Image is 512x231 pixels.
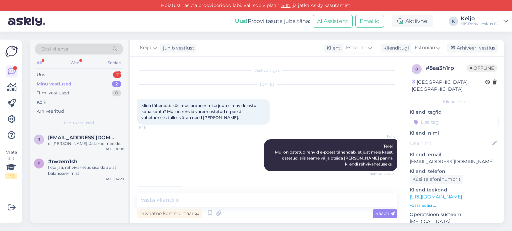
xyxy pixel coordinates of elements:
div: Socials [106,58,123,67]
span: Keijo [370,134,395,139]
p: Klienditeekond [410,186,499,193]
div: Ikka jaa, rehvivahetus sisaldab alati balansseerimist [48,165,124,176]
p: Kliendi nimi [410,130,499,137]
p: Kliendi telefon [410,168,499,175]
span: Minu vestlused [64,120,94,126]
a: SIIN [279,2,293,8]
img: Askly Logo [5,45,18,58]
p: Kliendi email [410,151,499,158]
span: Estonian [346,44,366,52]
div: HK Rehvikeskus OÜ [461,21,501,27]
div: Proovi tasuta juba täna: [235,17,310,25]
span: Keijo [140,44,151,52]
div: [DATE] 16:08 [103,147,124,152]
b: Uus! [235,18,248,24]
a: KeijoHK Rehvikeskus OÜ [461,16,508,27]
span: #rwzem1sh [48,159,77,165]
p: Vaata edasi ... [410,202,499,208]
span: 8 [415,66,418,71]
span: Otsi kliente [41,46,68,53]
div: Klienditugi [381,45,409,52]
div: Arhiveeri vestlus [447,44,498,53]
button: AI Assistent [313,15,353,28]
div: Arhiveeritud [37,108,64,115]
div: [DATE] [137,81,397,87]
div: Tiimi vestlused [37,90,69,96]
input: Lisa tag [410,117,499,127]
span: 9:48 [139,125,164,130]
div: K [449,17,458,26]
div: [DATE] 14:29 [103,176,124,181]
div: All [35,58,43,67]
div: 0 [112,90,121,96]
div: Aktiivne [392,15,433,27]
div: [GEOGRAPHIC_DATA], [GEOGRAPHIC_DATA] [412,79,485,93]
div: Web [69,58,81,67]
div: Kliendi info [410,99,499,105]
button: Emailid [355,15,384,28]
span: r [38,161,41,166]
div: Küsi telefoninumbrit [410,175,463,184]
div: Klient [324,45,340,52]
a: [URL][DOMAIN_NAME] [410,194,462,200]
span: Offline [467,64,497,72]
span: Nähtud ✓ 14:29 [369,172,395,176]
div: Uus [37,71,45,78]
span: jaanusj@kodu.ee [48,135,117,141]
input: Lisa nimi [410,140,491,147]
div: ei [PERSON_NAME]. Jätame meelde. [48,141,124,147]
p: Kliendi tag'id [410,109,499,116]
div: 2 [112,81,121,87]
div: 1 / 3 [5,173,17,179]
div: Vaata siia [5,149,17,179]
span: Estonian [415,44,435,52]
div: Privaatne kommentaar [137,209,202,218]
p: [EMAIL_ADDRESS][DOMAIN_NAME] [410,158,499,165]
span: Mida tähendab küsimus broneerimise juures rehvide ostu koha kohta? Mul on rehvid varem ostetud e-... [141,103,257,120]
p: Operatsioonisüsteem [410,211,499,218]
span: j [38,137,40,142]
div: Minu vestlused [37,81,71,87]
span: Saada [375,210,395,216]
div: 1 [113,71,121,78]
div: Kõik [37,99,46,106]
div: # 8aa3h1rp [426,64,467,72]
p: [MEDICAL_DATA] [410,218,499,225]
div: Vestlus algas [137,67,397,73]
div: Keijo [461,16,501,21]
div: juhib vestlust [160,45,194,52]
